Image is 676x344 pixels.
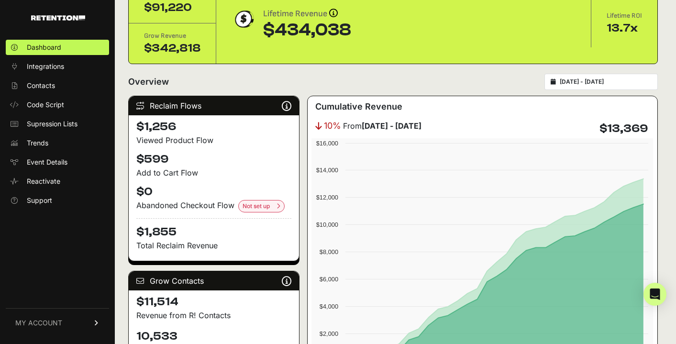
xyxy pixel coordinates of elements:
div: Open Intercom Messenger [643,283,666,306]
span: MY ACCOUNT [15,318,62,328]
text: $6,000 [320,276,338,283]
div: Abandoned Checkout Flow [136,200,291,212]
h3: Cumulative Revenue [315,100,402,113]
a: Supression Lists [6,116,109,132]
h4: $1,256 [136,119,291,134]
a: Dashboard [6,40,109,55]
h4: $599 [136,152,291,167]
a: MY ACCOUNT [6,308,109,337]
div: Lifetime ROI [607,11,642,21]
span: Contacts [27,81,55,90]
h4: $1,855 [136,218,291,240]
span: 10% [324,119,341,133]
div: $434,038 [263,21,351,40]
text: $4,000 [320,303,338,310]
span: Event Details [27,157,67,167]
text: $2,000 [320,330,338,337]
img: dollar-coin-05c43ed7efb7bc0c12610022525b4bbbb207c7efeef5aecc26f025e68dcafac9.png [232,7,255,31]
h4: $13,369 [599,121,648,136]
div: Viewed Product Flow [136,134,291,146]
a: Integrations [6,59,109,74]
a: Event Details [6,155,109,170]
div: Grow Revenue [144,31,200,41]
text: $16,000 [316,140,338,147]
div: $342,818 [144,41,200,56]
span: Reactivate [27,177,60,186]
span: Integrations [27,62,64,71]
h4: 10,533 [136,329,291,344]
h2: Overview [128,75,169,89]
p: Total Reclaim Revenue [136,240,291,251]
strong: [DATE] - [DATE] [362,121,421,131]
span: Dashboard [27,43,61,52]
a: Reactivate [6,174,109,189]
span: From [343,120,421,132]
span: Support [27,196,52,205]
a: Contacts [6,78,109,93]
span: Supression Lists [27,119,78,129]
text: $10,000 [316,221,338,228]
text: $12,000 [316,194,338,201]
div: Lifetime Revenue [263,7,351,21]
div: Add to Cart Flow [136,167,291,178]
img: Retention.com [31,15,85,21]
h4: $0 [136,184,291,200]
div: 13.7x [607,21,642,36]
a: Support [6,193,109,208]
a: Trends [6,135,109,151]
text: $8,000 [320,248,338,255]
div: Reclaim Flows [129,96,299,115]
span: Trends [27,138,48,148]
text: $14,000 [316,166,338,174]
a: Code Script [6,97,109,112]
div: Grow Contacts [129,271,299,290]
span: Code Script [27,100,64,110]
p: Revenue from R! Contacts [136,310,291,321]
h4: $11,514 [136,294,291,310]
